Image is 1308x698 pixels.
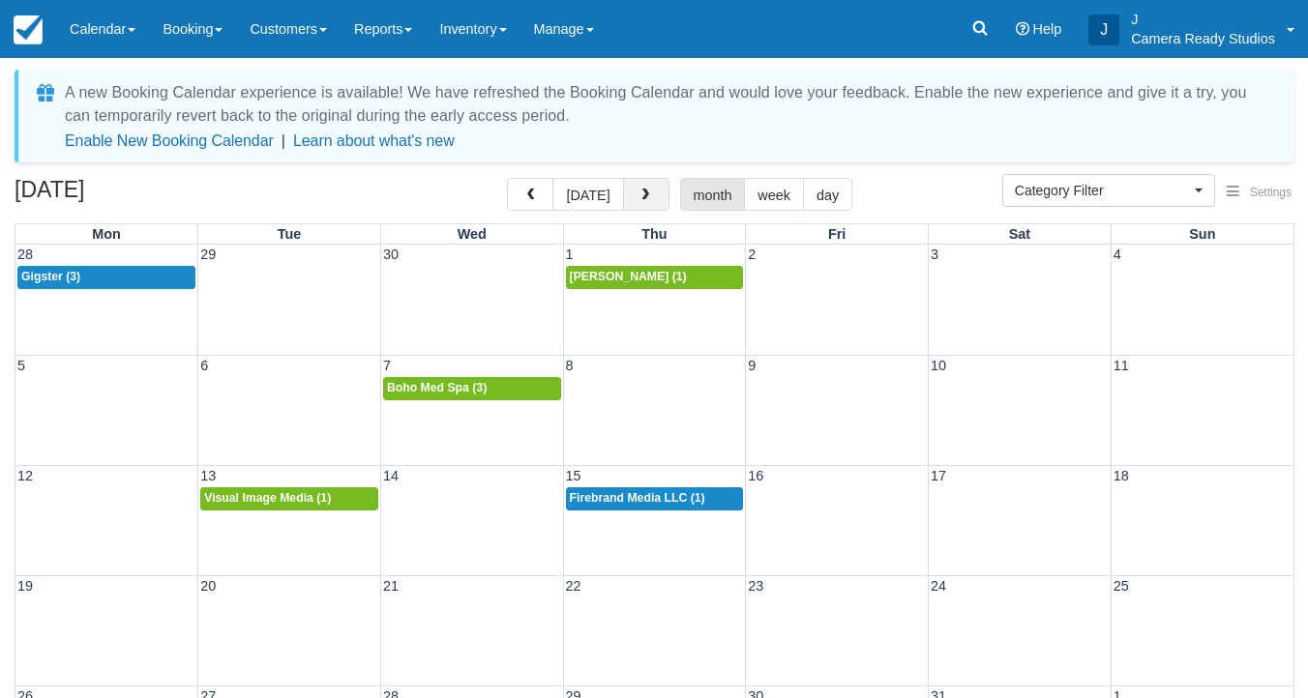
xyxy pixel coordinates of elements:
[278,226,302,242] span: Tue
[383,377,561,400] a: Boho Med Spa (3)
[744,178,804,211] button: week
[198,578,218,594] span: 20
[564,247,576,262] span: 1
[15,358,27,373] span: 5
[564,468,583,483] span: 15
[198,358,210,373] span: 6
[1088,15,1119,45] div: J
[15,247,35,262] span: 28
[564,358,576,373] span: 8
[746,358,758,373] span: 9
[65,131,274,151] button: Enable New Booking Calendar
[641,226,667,242] span: Thu
[552,178,623,211] button: [DATE]
[14,15,43,44] img: checkfront-main-nav-mini-logo.png
[1033,21,1062,37] span: Help
[1112,358,1131,373] span: 11
[1009,226,1030,242] span: Sat
[1131,10,1275,29] p: J
[1112,247,1123,262] span: 4
[1250,186,1292,199] span: Settings
[1112,468,1131,483] span: 18
[65,81,1270,128] div: A new Booking Calendar experience is available! We have refreshed the Booking Calendar and would ...
[381,247,401,262] span: 30
[293,132,455,149] a: Learn about what's new
[15,178,259,214] h2: [DATE]
[15,468,35,483] span: 12
[200,487,378,510] a: Visual Image Media (1)
[746,468,765,483] span: 16
[1131,29,1275,48] p: Camera Ready Studios
[198,247,218,262] span: 29
[746,247,758,262] span: 2
[1016,22,1029,36] i: Help
[17,266,195,289] a: Gigster (3)
[92,226,121,242] span: Mon
[1112,578,1131,594] span: 25
[15,578,35,594] span: 19
[458,226,487,242] span: Wed
[566,266,744,289] a: [PERSON_NAME] (1)
[570,270,687,283] span: [PERSON_NAME] (1)
[1189,226,1215,242] span: Sun
[929,578,948,594] span: 24
[566,487,744,510] a: Firebrand Media LLC (1)
[282,132,285,149] span: |
[929,358,948,373] span: 10
[381,468,401,483] span: 14
[198,468,218,483] span: 13
[929,468,948,483] span: 17
[21,270,80,283] span: Gigster (3)
[570,491,705,505] span: Firebrand Media LLC (1)
[746,578,765,594] span: 23
[387,381,487,394] span: Boho Med Spa (3)
[1215,179,1303,207] button: Settings
[564,578,583,594] span: 22
[929,247,940,262] span: 3
[381,358,393,373] span: 7
[381,578,401,594] span: 21
[1002,174,1215,207] button: Category Filter
[803,178,852,211] button: day
[1015,181,1190,200] span: Category Filter
[680,178,746,211] button: month
[204,491,331,505] span: Visual Image Media (1)
[828,226,846,242] span: Fri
